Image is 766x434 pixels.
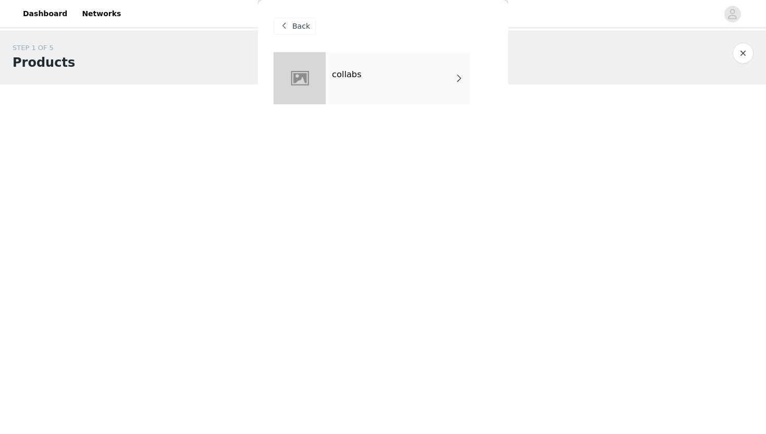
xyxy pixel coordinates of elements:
span: Back [292,21,310,32]
div: avatar [727,6,737,22]
div: STEP 1 OF 5 [13,43,75,53]
h1: Products [13,53,75,72]
a: Dashboard [17,2,73,26]
a: Networks [76,2,127,26]
h4: collabs [332,70,362,79]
